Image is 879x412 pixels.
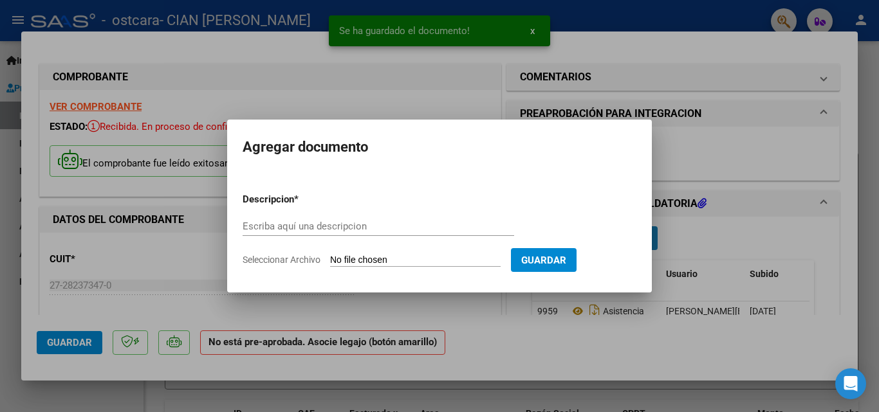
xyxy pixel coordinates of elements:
[243,192,361,207] p: Descripcion
[243,255,320,265] span: Seleccionar Archivo
[243,135,636,159] h2: Agregar documento
[511,248,577,272] button: Guardar
[521,255,566,266] span: Guardar
[835,368,866,399] div: Open Intercom Messenger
